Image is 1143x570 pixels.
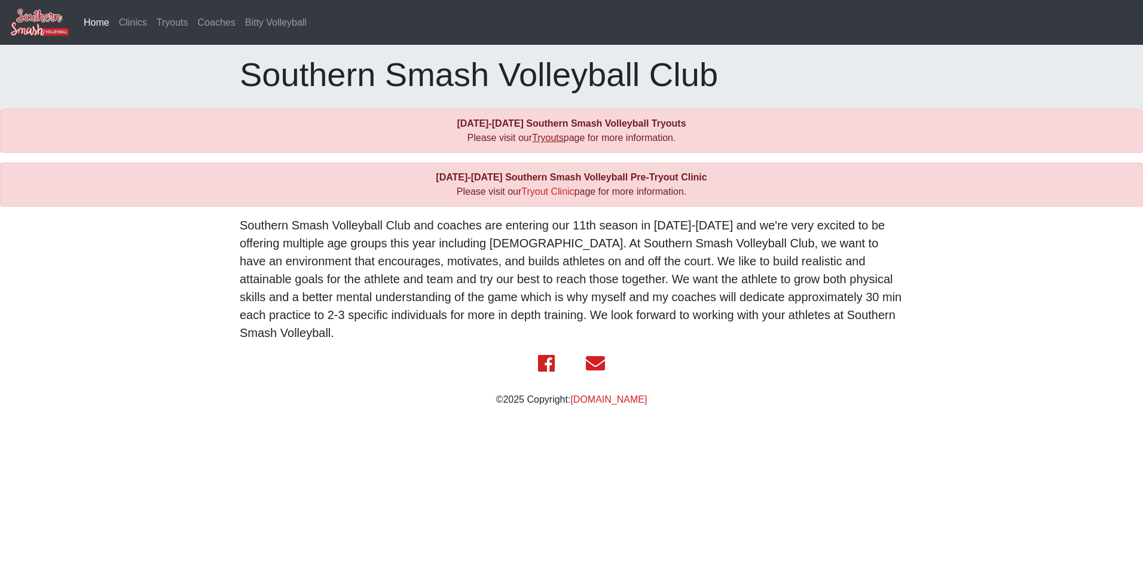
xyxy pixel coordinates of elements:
a: [DOMAIN_NAME] [570,394,647,404]
a: Home [79,11,114,35]
a: Tryout Clinic [521,186,574,197]
a: Clinics [114,11,152,35]
img: Southern Smash Volleyball [10,8,69,37]
h1: Southern Smash Volleyball Club [240,54,903,94]
b: [DATE]-[DATE] Southern Smash Volleyball Pre-Tryout Clinic [436,172,707,182]
a: Bitty Volleyball [240,11,311,35]
b: [DATE]-[DATE] Southern Smash Volleyball Tryouts [457,118,686,128]
a: Tryouts [532,133,564,143]
p: Southern Smash Volleyball Club and coaches are entering our 11th season in [DATE]-[DATE] and we'r... [240,216,903,342]
a: Tryouts [152,11,193,35]
a: Coaches [193,11,240,35]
